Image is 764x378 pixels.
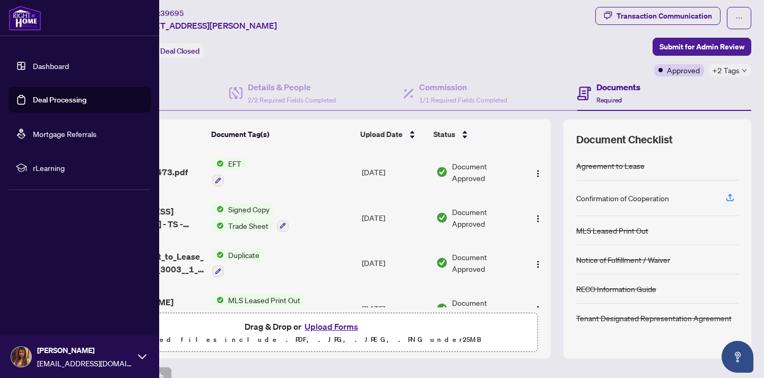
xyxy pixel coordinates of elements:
[534,169,542,178] img: Logo
[735,14,743,22] span: ellipsis
[358,286,432,331] td: [DATE]
[160,8,184,18] span: 39695
[224,203,274,215] span: Signed Copy
[722,341,753,373] button: Open asap
[212,294,224,306] img: Status Icon
[358,195,432,240] td: [DATE]
[529,254,546,271] button: Logo
[576,225,648,236] div: MLS Leased Print Out
[248,81,336,93] h4: Details & People
[419,96,507,104] span: 1/1 Required Fields Completed
[37,357,133,369] span: [EMAIL_ADDRESS][DOMAIN_NAME]
[534,305,542,314] img: Logo
[436,166,448,178] img: Document Status
[452,206,520,229] span: Document Approved
[245,320,361,333] span: Drag & Drop or
[576,283,656,295] div: RECO Information Guide
[529,300,546,317] button: Logo
[653,38,751,56] button: Submit for Admin Review
[212,203,289,232] button: Status IconSigned CopyStatus IconTrade Sheet
[8,5,41,31] img: logo
[212,249,224,261] img: Status Icon
[436,212,448,224] img: Document Status
[713,64,740,76] span: +2 Tags
[33,162,143,174] span: rLearning
[212,158,224,169] img: Status Icon
[75,333,531,346] p: Supported files include .PDF, .JPG, .JPEG, .PNG under 25 MB
[207,119,356,149] th: Document Tag(s)
[576,160,645,171] div: Agreement to Lease
[132,19,277,32] span: [STREET_ADDRESS][PERSON_NAME]
[212,220,224,231] img: Status Icon
[429,119,522,149] th: Status
[33,95,86,105] a: Deal Processing
[224,249,264,261] span: Duplicate
[33,129,97,139] a: Mortgage Referrals
[224,158,246,169] span: EFT
[433,128,455,140] span: Status
[419,81,507,93] h4: Commission
[576,132,673,147] span: Document Checklist
[596,96,622,104] span: Required
[534,214,542,223] img: Logo
[595,7,720,25] button: Transaction Communication
[11,347,31,367] img: Profile Icon
[576,312,732,324] div: Tenant Designated Representation Agreement
[742,68,747,73] span: down
[358,240,432,286] td: [DATE]
[358,149,432,195] td: [DATE]
[160,46,199,56] span: Deal Closed
[452,160,520,184] span: Document Approved
[534,260,542,269] img: Logo
[576,254,670,265] div: Notice of Fulfillment / Waiver
[529,164,546,181] button: Logo
[33,61,69,71] a: Dashboard
[360,128,403,140] span: Upload Date
[436,303,448,314] img: Document Status
[667,64,700,76] span: Approved
[576,192,669,204] div: Confirmation of Cooperation
[132,44,204,58] div: Status:
[212,294,305,323] button: Status IconMLS Leased Print Out
[436,257,448,269] img: Document Status
[659,38,744,55] span: Submit for Admin Review
[248,96,336,104] span: 2/2 Required Fields Completed
[212,158,246,186] button: Status IconEFT
[37,345,133,356] span: [PERSON_NAME]
[356,119,430,149] th: Upload Date
[224,294,305,306] span: MLS Leased Print Out
[596,81,640,93] h4: Documents
[224,220,273,231] span: Trade Sheet
[212,249,264,278] button: Status IconDuplicate
[301,320,361,333] button: Upload Forms
[529,209,546,226] button: Logo
[452,251,520,274] span: Document Approved
[212,203,224,215] img: Status Icon
[68,313,537,353] span: Drag & Drop orUpload FormsSupported files include .PDF, .JPG, .JPEG, .PNG under25MB
[617,7,712,24] div: Transaction Communication
[452,297,520,320] span: Document Approved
